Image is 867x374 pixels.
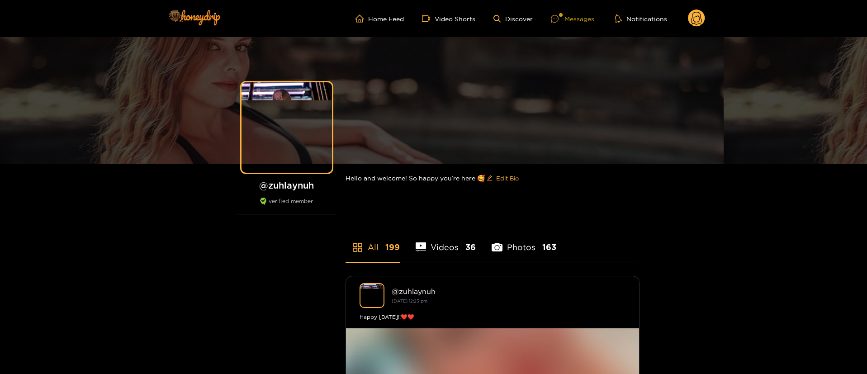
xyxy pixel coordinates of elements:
[551,14,594,24] div: Messages
[237,198,336,214] div: verified member
[237,180,336,191] h1: @ zuhlaynuh
[487,175,493,182] span: edit
[492,221,556,262] li: Photos
[360,283,384,308] img: zuhlaynuh
[422,14,475,23] a: Video Shorts
[496,174,519,183] span: Edit Bio
[360,312,625,322] div: Happy [DATE]!!❤️❤️
[355,14,368,23] span: home
[485,171,521,185] button: editEdit Bio
[346,221,400,262] li: All
[422,14,435,23] span: video-camera
[385,241,400,253] span: 199
[465,241,476,253] span: 36
[355,14,404,23] a: Home Feed
[542,241,556,253] span: 163
[416,221,476,262] li: Videos
[612,14,670,23] button: Notifications
[493,15,533,23] a: Discover
[352,242,363,253] span: appstore
[346,164,640,193] div: Hello and welcome! So happy you’re here 🥰
[392,298,427,303] small: [DATE] 12:23 pm
[392,287,625,295] div: @ zuhlaynuh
